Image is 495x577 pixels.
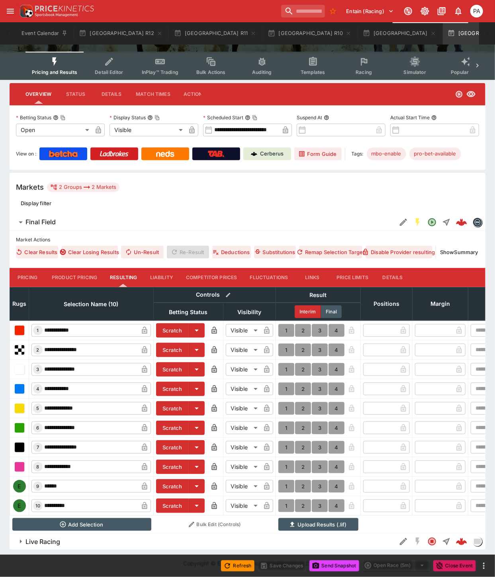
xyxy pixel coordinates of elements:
[16,246,58,258] button: Clear Results
[329,499,344,512] button: 4
[312,324,328,337] button: 3
[35,386,41,392] span: 4
[456,536,467,547] div: 69eb6034-ff9d-49d0-a3be-b9621c7f333a
[431,115,437,120] button: Actual Start Time
[451,4,466,18] button: Notifications
[160,307,217,317] span: Betting Status
[74,22,168,45] button: [GEOGRAPHIC_DATA] R12
[263,22,356,45] button: [GEOGRAPHIC_DATA] R10
[362,560,430,571] div: split button
[156,343,189,357] button: Scratch
[324,115,329,120] button: Suspend At
[34,503,42,509] span: 10
[156,460,189,474] button: Scratch
[456,217,467,228] img: logo-cerberus--red.svg
[425,534,439,549] button: Closed
[226,344,260,356] div: Visible
[180,268,244,287] button: Competitor Prices
[156,401,189,416] button: Scratch
[329,324,344,337] button: 4
[278,402,294,415] button: 1
[367,150,406,158] span: mbo-enable
[342,5,399,17] button: Select Tenant
[156,518,274,531] button: Bulk Edit (Controls)
[17,22,72,45] button: Event Calendar
[142,69,178,75] span: InPlay™ Trading
[252,115,258,120] button: Copy To Clipboard
[312,383,328,395] button: 3
[226,499,260,512] div: Visible
[312,344,328,356] button: 3
[278,460,294,473] button: 1
[473,218,482,227] div: betmakers
[294,268,330,287] button: Links
[226,324,260,337] div: Visible
[156,362,189,377] button: Scratch
[312,480,328,493] button: 3
[281,5,325,17] input: search
[375,268,411,287] button: Details
[100,151,129,157] img: Ladbrokes
[329,383,344,395] button: 4
[58,85,94,104] button: Status
[212,246,251,258] button: Deductions
[439,215,454,229] button: Straight
[3,4,18,18] button: open drawer
[278,363,294,376] button: 1
[299,246,362,258] button: Remap Selection Target
[226,422,260,434] div: Visible
[312,460,328,473] button: 3
[404,69,426,75] span: Simulator
[95,69,123,75] span: Detail Editor
[53,115,59,120] button: Betting StatusCopy To Clipboard
[252,69,272,75] span: Auditing
[221,560,254,571] button: Refresh
[278,518,358,531] button: Upload Results (.lif)
[352,148,364,160] label: Tags:
[358,22,441,45] button: [GEOGRAPHIC_DATA]
[16,183,44,192] h5: Markets
[473,537,482,546] img: liveracing
[144,268,180,287] button: Liability
[16,197,56,210] button: Display filter
[278,499,294,512] button: 1
[156,421,189,435] button: Scratch
[321,305,342,318] button: Final
[396,215,411,229] button: Edit Detail
[409,150,461,158] span: pro-bet-available
[455,90,463,98] svg: Open
[156,440,189,455] button: Scratch
[12,518,151,531] button: Add Selection
[411,215,425,229] button: SGM Enabled
[366,246,432,258] button: Disable Provider resulting
[10,268,45,287] button: Pricing
[413,287,468,321] th: Margin
[297,114,322,121] p: Suspend At
[196,69,226,75] span: Bulk Actions
[16,234,479,246] label: Market Actions
[390,114,430,121] p: Actual Start Time
[61,246,118,258] button: Clear Losing Results
[454,534,470,550] a: 69eb6034-ff9d-49d0-a3be-b9621c7f333a
[278,422,294,434] button: 1
[411,534,425,549] button: SGM Disabled
[361,287,413,321] th: Positions
[104,268,143,287] button: Resulting
[401,4,415,18] button: Connected to PK
[55,299,127,309] span: Selection Name (10)
[295,441,311,454] button: 2
[295,305,321,318] button: Interim
[244,268,295,287] button: Fluctuations
[50,183,116,192] div: 2 Groups 2 Markets
[35,347,41,353] span: 2
[356,69,372,75] span: Racing
[35,484,41,489] span: 9
[13,499,26,512] div: E
[110,114,146,121] p: Display Status
[295,383,311,395] button: 2
[13,480,26,493] div: E
[329,363,344,376] button: 4
[473,537,482,546] div: liveracing
[254,246,296,258] button: Substitutions
[229,307,270,317] span: Visibility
